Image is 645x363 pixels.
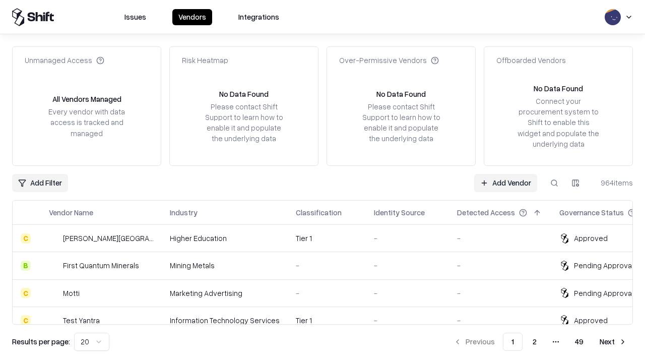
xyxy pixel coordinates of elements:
[63,288,80,298] div: Motti
[496,55,566,66] div: Offboarded Vendors
[574,315,608,326] div: Approved
[45,106,128,138] div: Every vendor with data access is tracked and managed
[593,177,633,188] div: 964 items
[21,288,31,298] div: C
[296,233,358,244] div: Tier 1
[63,315,100,326] div: Test Yantra
[296,315,358,326] div: Tier 1
[574,288,633,298] div: Pending Approval
[374,233,441,244] div: -
[49,315,59,325] img: Test Yantra
[170,260,280,271] div: Mining Metals
[574,233,608,244] div: Approved
[339,55,439,66] div: Over-Permissive Vendors
[49,288,59,298] img: Motti
[574,260,633,271] div: Pending Approval
[49,207,93,218] div: Vendor Name
[232,9,285,25] button: Integrations
[182,55,228,66] div: Risk Heatmap
[296,207,342,218] div: Classification
[172,9,212,25] button: Vendors
[21,233,31,244] div: C
[474,174,537,192] a: Add Vendor
[170,288,280,298] div: Marketing Advertising
[374,260,441,271] div: -
[374,288,441,298] div: -
[447,333,633,351] nav: pagination
[12,174,68,192] button: Add Filter
[525,333,545,351] button: 2
[296,288,358,298] div: -
[559,207,624,218] div: Governance Status
[21,315,31,325] div: C
[21,261,31,271] div: B
[374,207,425,218] div: Identity Source
[63,260,139,271] div: First Quantum Minerals
[49,233,59,244] img: Reichman University
[49,261,59,271] img: First Quantum Minerals
[25,55,104,66] div: Unmanaged Access
[457,260,543,271] div: -
[567,333,592,351] button: 49
[457,288,543,298] div: -
[63,233,154,244] div: [PERSON_NAME][GEOGRAPHIC_DATA]
[503,333,523,351] button: 1
[457,207,515,218] div: Detected Access
[219,89,269,99] div: No Data Found
[457,315,543,326] div: -
[12,336,70,347] p: Results per page:
[594,333,633,351] button: Next
[170,233,280,244] div: Higher Education
[376,89,426,99] div: No Data Found
[202,101,286,144] div: Please contact Shift Support to learn how to enable it and populate the underlying data
[374,315,441,326] div: -
[52,94,121,104] div: All Vendors Managed
[359,101,443,144] div: Please contact Shift Support to learn how to enable it and populate the underlying data
[118,9,152,25] button: Issues
[534,83,583,94] div: No Data Found
[517,96,600,149] div: Connect your procurement system to Shift to enable this widget and populate the underlying data
[296,260,358,271] div: -
[170,207,198,218] div: Industry
[170,315,280,326] div: Information Technology Services
[457,233,543,244] div: -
